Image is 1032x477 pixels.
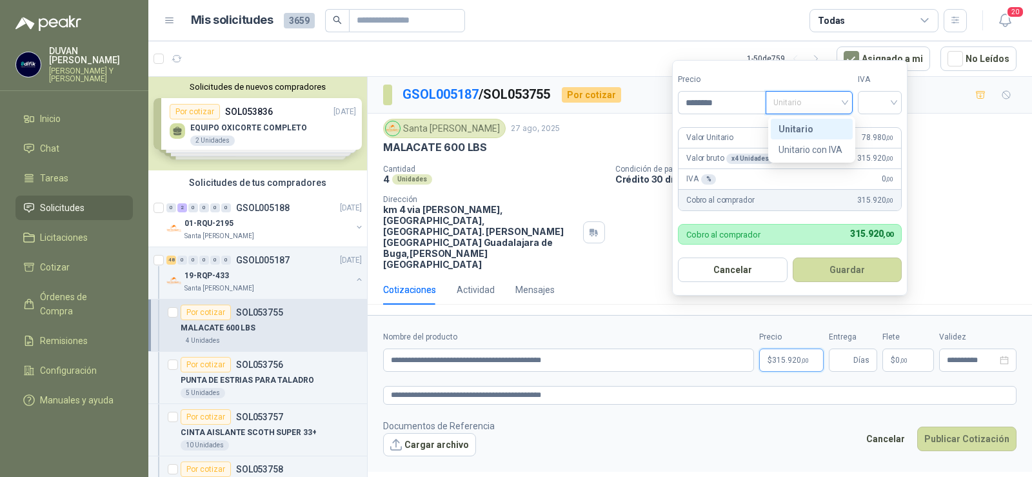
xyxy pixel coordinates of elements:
[15,107,133,131] a: Inicio
[181,336,225,346] div: 4 Unidades
[221,203,231,212] div: 0
[939,331,1017,343] label: Validez
[166,221,182,236] img: Company Logo
[154,82,362,92] button: Solicitudes de nuevos compradores
[199,203,209,212] div: 0
[383,165,605,174] p: Cantidad
[221,256,231,265] div: 0
[188,203,198,212] div: 0
[383,331,754,343] label: Nombre del producto
[166,203,176,212] div: 0
[771,119,853,139] div: Unitario
[236,256,290,265] p: GSOL005187
[40,112,61,126] span: Inicio
[236,308,283,317] p: SOL053755
[15,225,133,250] a: Licitaciones
[40,230,88,245] span: Licitaciones
[886,155,893,162] span: ,00
[857,194,893,207] span: 315.920
[773,93,845,112] span: Unitario
[15,329,133,353] a: Remisiones
[793,258,902,282] button: Guardar
[886,176,893,183] span: ,00
[858,74,902,86] label: IVA
[759,349,824,372] p: $315.920,00
[199,256,209,265] div: 0
[862,132,893,144] span: 78.980
[701,174,717,185] div: %
[686,230,760,239] p: Cobro al comprador
[615,174,1027,185] p: Crédito 30 días
[829,331,877,343] label: Entrega
[15,196,133,220] a: Solicitudes
[236,412,283,421] p: SOL053757
[383,119,506,138] div: Santa [PERSON_NAME]
[850,228,893,239] span: 315.920
[383,283,436,297] div: Cotizaciones
[882,349,934,372] p: $ 0,00
[148,77,367,170] div: Solicitudes de nuevos compradoresPor cotizarSOL053836[DATE] EQUIPO OXICORTE COMPLETO2 UnidadesPor...
[184,283,254,294] p: Santa [PERSON_NAME]
[284,13,315,28] span: 3659
[40,141,59,156] span: Chat
[236,203,290,212] p: GSOL005188
[181,322,255,334] p: MALACATE 600 LBS
[148,170,367,195] div: Solicitudes de tus compradores
[340,202,362,214] p: [DATE]
[457,283,495,297] div: Actividad
[16,52,41,77] img: Company Logo
[383,174,390,185] p: 4
[386,121,400,136] img: Company Logo
[891,356,895,364] span: $
[882,173,893,185] span: 0
[15,388,133,412] a: Manuales y ayuda
[40,393,114,407] span: Manuales y ayuda
[615,165,1027,174] p: Condición de pago
[40,290,121,318] span: Órdenes de Compra
[779,122,845,136] div: Unitario
[886,134,893,141] span: ,00
[40,363,97,378] span: Configuración
[181,409,231,425] div: Por cotizar
[886,197,893,204] span: ,00
[859,427,912,451] button: Cancelar
[15,136,133,161] a: Chat
[562,87,621,103] div: Por cotizar
[181,427,316,439] p: CINTA AISLANTE SCOTH SUPER 33+
[383,195,578,204] p: Dirección
[184,231,254,241] p: Santa [PERSON_NAME]
[686,132,733,144] p: Valor Unitario
[181,374,314,387] p: PUNTA DE ESTRIAS PARA TALADRO
[402,85,551,105] p: / SOL053755
[837,46,930,71] button: Asignado a mi
[818,14,845,28] div: Todas
[333,15,342,25] span: search
[236,360,283,369] p: SOL053756
[383,141,487,154] p: MALACATE 600 LBS
[686,152,774,165] p: Valor bruto
[15,166,133,190] a: Tareas
[686,194,754,207] p: Cobro al comprador
[917,427,1017,451] button: Publicar Cotización
[49,46,133,65] p: DUVAN [PERSON_NAME]
[853,349,869,371] span: Días
[340,254,362,267] p: [DATE]
[166,256,176,265] div: 48
[511,123,560,135] p: 27 ago, 2025
[15,255,133,279] a: Cotizar
[801,357,809,364] span: ,00
[181,305,231,320] div: Por cotizar
[148,299,367,352] a: Por cotizarSOL053755MALACATE 600 LBS4 Unidades
[184,270,229,282] p: 19-RQP-433
[166,200,364,241] a: 0 2 0 0 0 0 GSOL005188[DATE] Company Logo01-RQU-2195Santa [PERSON_NAME]
[940,46,1017,71] button: No Leídos
[402,86,479,102] a: GSOL005187
[236,465,283,474] p: SOL053758
[166,273,182,289] img: Company Logo
[883,230,893,239] span: ,00
[747,48,826,69] div: 1 - 50 de 759
[900,357,908,364] span: ,00
[895,356,908,364] span: 0
[686,173,716,185] p: IVA
[771,139,853,160] div: Unitario con IVA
